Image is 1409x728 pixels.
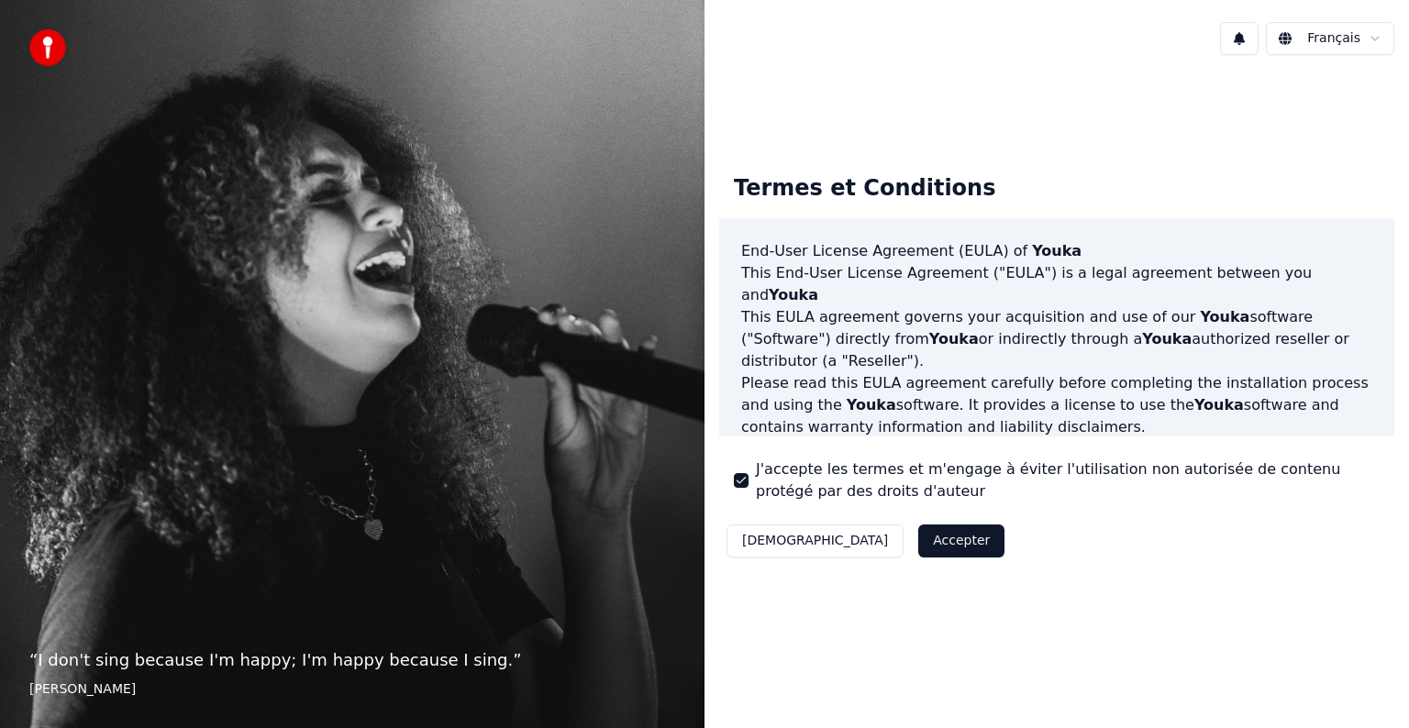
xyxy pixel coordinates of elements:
[756,458,1380,502] label: J'accepte les termes et m'engage à éviter l'utilisation non autorisée de contenu protégé par des ...
[741,306,1372,372] p: This EULA agreement governs your acquisition and use of our software ("Software") directly from o...
[719,160,1010,218] div: Termes et Conditions
[1142,330,1192,347] span: Youka
[929,330,979,347] span: Youka
[741,372,1372,438] p: Please read this EULA agreement carefully before completing the installation process and using th...
[918,524,1004,557] button: Accepter
[727,524,904,557] button: [DEMOGRAPHIC_DATA]
[29,680,675,699] footer: [PERSON_NAME]
[741,262,1372,306] p: This End-User License Agreement ("EULA") is a legal agreement between you and
[1200,308,1249,325] span: Youka
[847,396,896,414] span: Youka
[29,647,675,673] p: “ I don't sing because I'm happy; I'm happy because I sing. ”
[29,29,66,66] img: youka
[741,240,1372,262] h3: End-User License Agreement (EULA) of
[1194,396,1244,414] span: Youka
[1032,242,1082,259] span: Youka
[769,286,818,303] span: Youka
